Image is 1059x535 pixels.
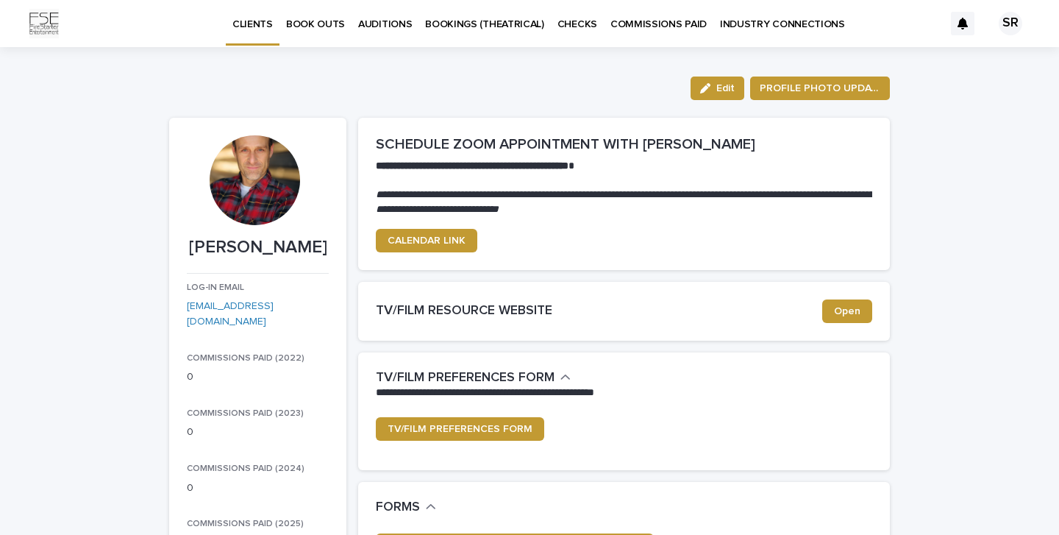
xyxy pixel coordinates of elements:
span: CALENDAR LINK [388,235,466,246]
p: [PERSON_NAME] [187,237,329,258]
span: Open [834,306,860,316]
span: COMMISSIONS PAID (2022) [187,354,304,363]
p: 0 [187,369,329,385]
button: PROFILE PHOTO UPDATE [750,77,890,100]
a: CALENDAR LINK [376,229,477,252]
h2: TV/FILM RESOURCE WEBSITE [376,303,822,319]
button: FORMS [376,500,436,516]
span: COMMISSIONS PAID (2024) [187,464,304,473]
h2: TV/FILM PREFERENCES FORM [376,370,555,386]
div: SR [999,12,1022,35]
button: TV/FILM PREFERENCES FORM [376,370,571,386]
a: [EMAIL_ADDRESS][DOMAIN_NAME] [187,301,274,327]
span: Edit [716,83,735,93]
h2: FORMS [376,500,420,516]
button: Edit [691,77,744,100]
span: LOG-IN EMAIL [187,283,244,292]
span: TV/FILM PREFERENCES FORM [388,424,532,434]
span: COMMISSIONS PAID (2023) [187,409,304,418]
span: PROFILE PHOTO UPDATE [760,81,880,96]
p: 0 [187,481,329,496]
span: COMMISSIONS PAID (2025) [187,520,304,528]
a: Open [822,300,872,323]
img: Km9EesSdRbS9ajqhBzyo [29,9,59,38]
p: 0 [187,425,329,440]
a: TV/FILM PREFERENCES FORM [376,417,544,441]
h2: SCHEDULE ZOOM APPOINTMENT WITH [PERSON_NAME] [376,135,872,153]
